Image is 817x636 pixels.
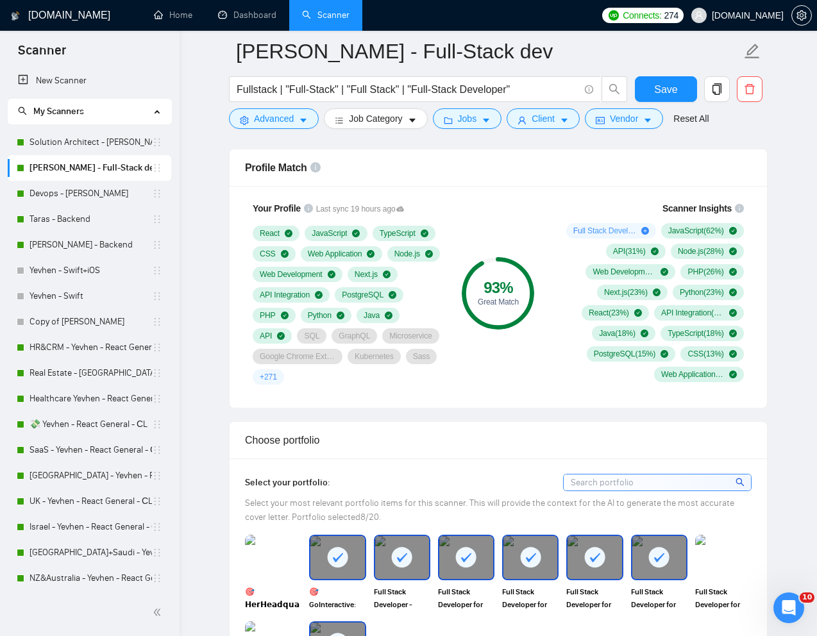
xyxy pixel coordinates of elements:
[729,350,737,358] span: check-circle
[380,228,416,238] span: TypeScript
[240,115,249,125] span: setting
[773,592,804,623] iframe: Intercom live chat
[735,204,744,213] span: info-circle
[8,181,171,206] li: Devops - Kostya Zgara
[8,360,171,386] li: Real Estate - Yevhen - React General - СL
[729,371,737,378] span: check-circle
[152,291,162,301] span: holder
[245,422,752,458] div: Choose portfolio
[8,463,171,489] li: Switzerland - Yevhen - React General - СL
[668,328,724,339] span: TypeScript ( 18 %)
[29,514,152,540] a: Israel - Yevhen - React General - СL
[260,351,335,362] span: Google Chrome Extension
[462,298,534,306] div: Great Match
[254,112,294,126] span: Advanced
[661,308,724,318] span: API Integration ( 18 %)
[29,206,152,232] a: Taras - Backend
[277,332,285,340] span: check-circle
[308,310,332,321] span: Python
[438,585,494,611] span: Full Stack Developer for medical data platform AllClinics
[312,228,347,238] span: JavaScript
[152,214,162,224] span: holder
[29,386,152,412] a: Healthcare Yevhen - React General - СL
[152,419,162,430] span: holder
[218,10,276,21] a: dashboardDashboard
[413,351,430,362] span: Sass
[433,108,502,129] button: folderJobscaret-down
[29,130,152,155] a: Solution Architect - [PERSON_NAME]
[8,386,171,412] li: Healthcare Yevhen - React General - СL
[462,280,534,296] div: 93 %
[695,535,752,580] img: portfolio thumbnail image
[564,474,751,490] input: Search portfolio
[695,11,703,20] span: user
[309,585,366,611] span: 🎯 GoInteractive: Streamlining Client Scheduling
[737,83,762,95] span: delete
[668,226,724,236] span: JavaScript ( 62 %)
[152,496,162,506] span: holder
[610,112,638,126] span: Vendor
[593,267,655,277] span: Web Development ( 28 %)
[8,232,171,258] li: Ihor - Backend
[729,227,737,235] span: check-circle
[29,181,152,206] a: Devops - [PERSON_NAME]
[374,585,430,611] span: Full Stack Developer - Node.js/React.js for the SmarterContact app
[335,115,344,125] span: bars
[281,312,289,319] span: check-circle
[260,290,310,300] span: API Integration
[342,290,383,300] span: PostgreSQL
[152,137,162,147] span: holder
[18,106,27,115] span: search
[260,310,276,321] span: PHP
[253,203,301,213] span: Your Profile
[29,437,152,463] a: SaaS - Yevhen - React General - СL
[315,291,323,299] span: check-circle
[664,8,678,22] span: 274
[260,228,280,238] span: React
[8,258,171,283] li: Yevhen - Swift+iOS
[661,369,724,380] span: Web Application ( 13 %)
[800,592,814,603] span: 10
[260,331,272,341] span: API
[507,108,580,129] button: userClientcaret-down
[661,268,668,276] span: check-circle
[385,312,392,319] span: check-circle
[635,76,697,102] button: Save
[421,230,428,237] span: check-circle
[613,246,646,256] span: API ( 31 %)
[791,10,812,21] a: setting
[339,331,370,341] span: GraphQL
[8,514,171,540] li: Israel - Yevhen - React General - СL
[29,232,152,258] a: [PERSON_NAME] - Backend
[8,283,171,309] li: Yevhen - Swift
[695,585,752,611] span: Full Stack Developer for Welcome Renovation platform
[310,162,321,172] span: info-circle
[729,309,737,317] span: check-circle
[8,437,171,463] li: SaaS - Yevhen - React General - СL
[153,606,165,619] span: double-left
[560,115,569,125] span: caret-down
[502,585,559,611] span: Full Stack Developer for Accounting Software Solo
[8,412,171,437] li: 💸 Yevhen - React General - СL
[152,368,162,378] span: holder
[653,289,661,296] span: check-circle
[304,204,313,213] span: info-circle
[260,269,323,280] span: Web Development
[389,331,432,341] span: Microservice
[316,203,405,215] span: Last sync 19 hours ago
[680,287,724,297] span: Python ( 23 %)
[152,522,162,532] span: holder
[631,585,687,611] span: Full Stack Developer for Recruitment platform StreamTalent
[29,283,152,309] a: Yevhen - Swift
[585,108,663,129] button: idcardVendorcaret-down
[729,330,737,337] span: check-circle
[152,573,162,583] span: holder
[245,585,301,611] span: 🎯 𝗛𝗲𝗿𝗛𝗲𝗮𝗱𝗾𝘂𝗮𝗿𝘁𝗲𝗿𝘀: Empowering Women Entrepreneurs
[18,68,161,94] a: New Scanner
[260,372,277,382] span: + 271
[337,312,344,319] span: check-circle
[594,349,655,359] span: PostgreSQL ( 15 %)
[602,83,627,95] span: search
[729,247,737,255] span: check-circle
[245,535,301,580] img: portfolio thumbnail image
